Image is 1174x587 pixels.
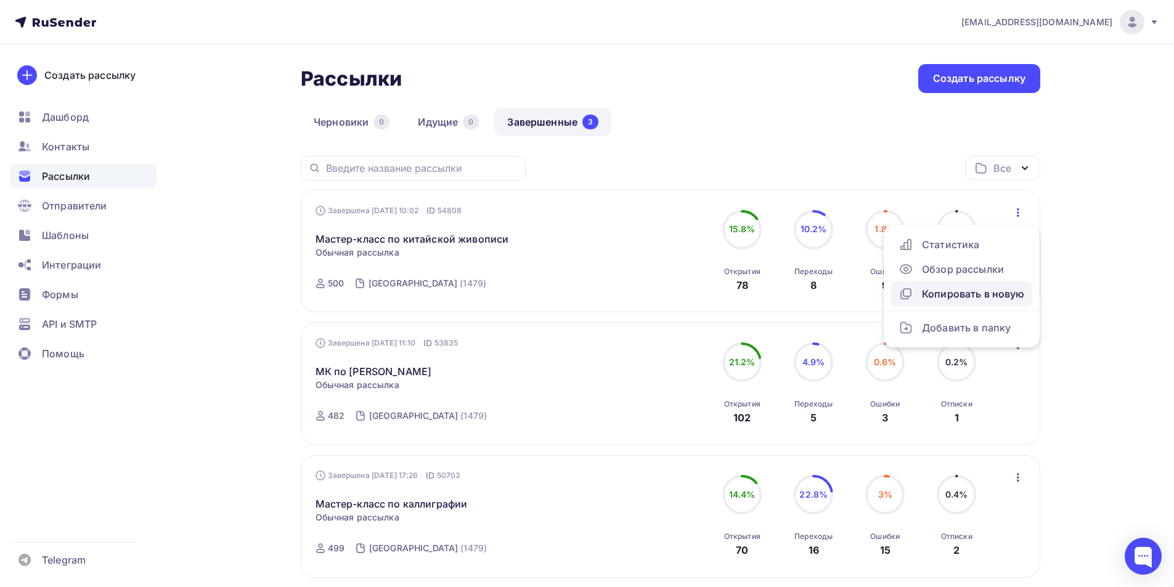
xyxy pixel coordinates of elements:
div: 102 [733,410,751,425]
div: Ошибки [870,267,900,277]
div: Завершена [DATE] 11:10 [316,337,459,349]
span: 50703 [437,469,461,482]
a: МК по [PERSON_NAME] [316,364,432,379]
div: 16 [809,543,819,557]
a: Завершенные3 [494,108,611,136]
div: (1479) [460,542,487,554]
span: Обычная рассылка [316,379,399,391]
span: 10.2% [801,224,827,234]
span: 22.8% [799,489,828,500]
span: Telegram [42,553,86,567]
span: Обычная рассылка [316,246,399,259]
span: 53835 [434,337,459,349]
span: Интеграции [42,257,101,272]
button: Все [966,156,1040,180]
a: Дашборд [10,105,157,129]
div: 70 [736,543,748,557]
div: 15 [880,543,891,557]
div: 3 [582,115,598,129]
div: Копировать в новую [899,286,1025,301]
div: Ошибки [870,399,900,409]
span: Отправители [42,198,107,213]
input: Введите название рассылки [326,161,518,175]
a: Формы [10,282,157,307]
a: Мастер-класс по каллиграфии [316,496,468,511]
div: Открытия [724,399,760,409]
span: Рассылки [42,169,90,184]
a: Черновики0 [301,108,402,136]
div: 5 [810,410,817,425]
span: 1.8% [874,224,895,234]
a: Шаблоны [10,223,157,248]
span: 14.4% [729,489,756,500]
div: Переходы [794,399,833,409]
span: 0.2% [945,357,968,367]
div: Статистика [899,237,1025,252]
div: Завершена [DATE] 17:26 [316,469,461,482]
div: Открытия [724,267,760,277]
div: 2 [953,543,960,557]
div: [GEOGRAPHIC_DATA] [369,410,458,422]
span: API и SMTP [42,317,97,331]
a: Контакты [10,134,157,159]
span: 54808 [438,204,462,217]
div: 500 [328,277,344,289]
span: 3% [878,489,892,500]
div: Обзор рассылки [899,262,1025,277]
div: 0 [463,115,479,129]
div: Завершена [DATE] 10:02 [316,204,462,217]
div: Отписки [941,532,972,541]
div: [GEOGRAPHIC_DATA] [369,542,458,554]
div: Все [993,161,1011,176]
div: Открытия [724,532,760,541]
span: 0.6% [945,224,968,234]
a: Мастер-класс по китайской живописи [316,232,509,246]
a: [EMAIL_ADDRESS][DOMAIN_NAME] [961,10,1159,34]
div: (1479) [460,277,486,289]
div: [GEOGRAPHIC_DATA] [369,277,457,289]
div: Ошибки [870,532,900,541]
div: 8 [810,278,817,293]
div: Создать рассылку [933,71,1025,86]
div: Добавить в папку [899,320,1025,335]
span: 21.2% [729,357,756,367]
div: 78 [736,278,748,293]
div: Переходы [794,532,833,541]
span: ID [426,469,434,482]
div: 0 [373,115,389,129]
span: Контакты [42,139,89,154]
span: 0.6% [874,357,897,367]
div: 482 [328,410,344,422]
span: ID [426,204,435,217]
div: Отписки [941,399,972,409]
a: Рассылки [10,164,157,188]
span: Помощь [42,346,84,361]
a: [GEOGRAPHIC_DATA] (1479) [367,273,487,293]
span: ID [423,337,432,349]
span: Формы [42,287,78,302]
span: 0.4% [945,489,968,500]
span: 4.9% [802,357,825,367]
div: 1 [955,410,959,425]
div: Переходы [794,267,833,277]
div: 3 [882,410,888,425]
span: Обычная рассылка [316,511,399,524]
div: (1479) [460,410,487,422]
span: 15.8% [729,224,756,234]
span: [EMAIL_ADDRESS][DOMAIN_NAME] [961,16,1112,28]
a: [GEOGRAPHIC_DATA] (1479) [368,406,488,426]
div: Создать рассылку [44,68,136,83]
span: Дашборд [42,110,89,124]
a: Отправители [10,193,157,218]
span: Шаблоны [42,228,89,243]
a: Идущие0 [405,108,492,136]
div: 9 [882,278,888,293]
h2: Рассылки [301,67,402,91]
a: [GEOGRAPHIC_DATA] (1479) [368,538,488,558]
div: 499 [328,542,344,554]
